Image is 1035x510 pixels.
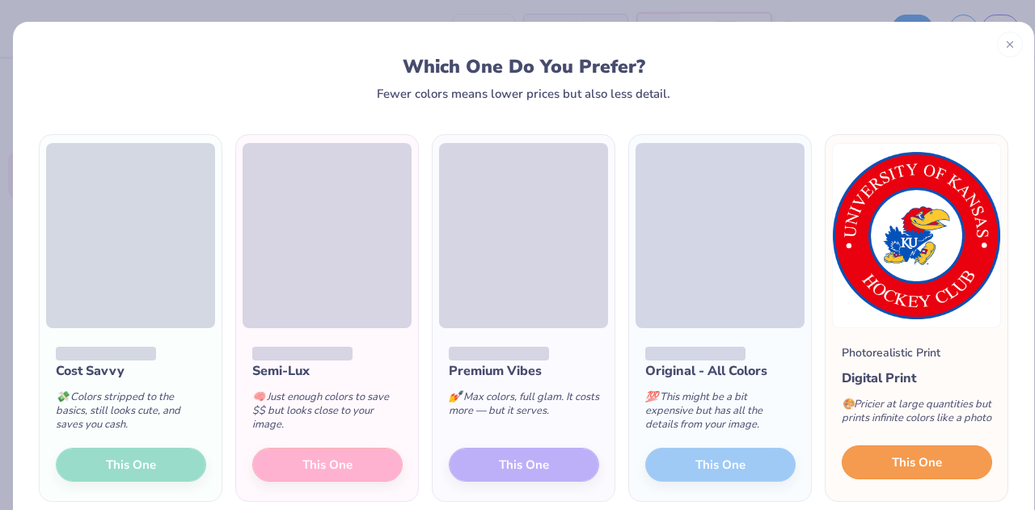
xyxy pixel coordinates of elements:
div: Max colors, full glam. It costs more — but it serves. [449,381,599,434]
div: Colors stripped to the basics, still looks cute, and saves you cash. [56,381,206,448]
span: 🧠 [252,390,265,404]
span: This One [892,453,942,472]
div: Semi-Lux [252,361,403,381]
img: Photorealistic preview [832,143,1001,328]
button: This One [842,445,992,479]
div: Which One Do You Prefer? [57,56,991,78]
span: 💅 [449,390,462,404]
div: Fewer colors means lower prices but also less detail. [377,87,670,100]
div: Cost Savvy [56,361,206,381]
span: 🎨 [842,397,855,411]
span: 💯 [645,390,658,404]
div: Digital Print [842,369,992,388]
div: Pricier at large quantities but prints infinite colors like a photo [842,388,992,441]
div: Premium Vibes [449,361,599,381]
div: Original - All Colors [645,361,796,381]
div: Just enough colors to save $$ but looks close to your image. [252,381,403,448]
div: This might be a bit expensive but has all the details from your image. [645,381,796,448]
span: 💸 [56,390,69,404]
div: Photorealistic Print [842,344,940,361]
